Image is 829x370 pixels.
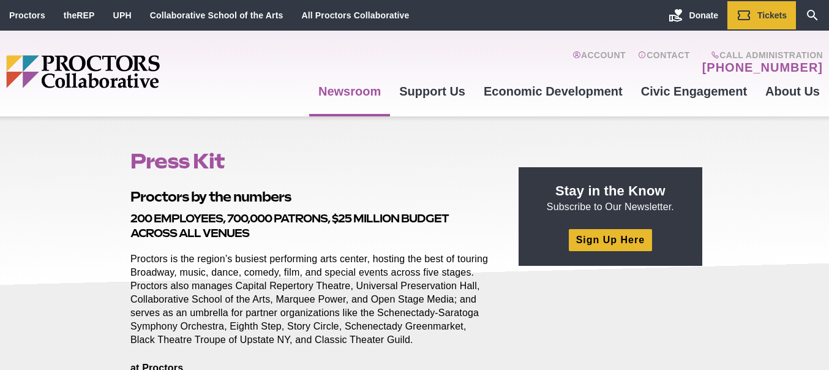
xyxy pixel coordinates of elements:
img: Proctors logo [6,55,254,88]
a: [PHONE_NUMBER] [702,60,823,75]
a: Newsroom [309,75,390,108]
a: Support Us [390,75,475,108]
h1: Press Kit [130,149,490,173]
a: Civic Engagement [632,75,756,108]
p: Subscribe to Our Newsletter. [533,182,688,214]
span: Donate [689,10,718,20]
span: Call Administration [699,50,823,60]
a: Proctors [9,10,45,20]
span: Tickets [757,10,787,20]
h3: 200 employees, 700,000 patrons, $25 million budget across all venues [130,211,490,240]
p: Proctors is the region’s busiest performing arts center, hosting the best of touring Broadway, mu... [130,252,490,347]
a: Donate [659,1,727,29]
a: Collaborative School of the Arts [150,10,283,20]
a: Economic Development [475,75,632,108]
a: Search [796,1,829,29]
a: Tickets [727,1,796,29]
a: theREP [64,10,95,20]
a: UPH [113,10,132,20]
a: Account [572,50,626,75]
a: All Proctors Collaborative [301,10,409,20]
h2: Proctors by the numbers [130,187,490,206]
a: About Us [756,75,829,108]
a: Sign Up Here [569,229,652,251]
strong: Stay in the Know [555,183,666,198]
a: Contact [638,50,690,75]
